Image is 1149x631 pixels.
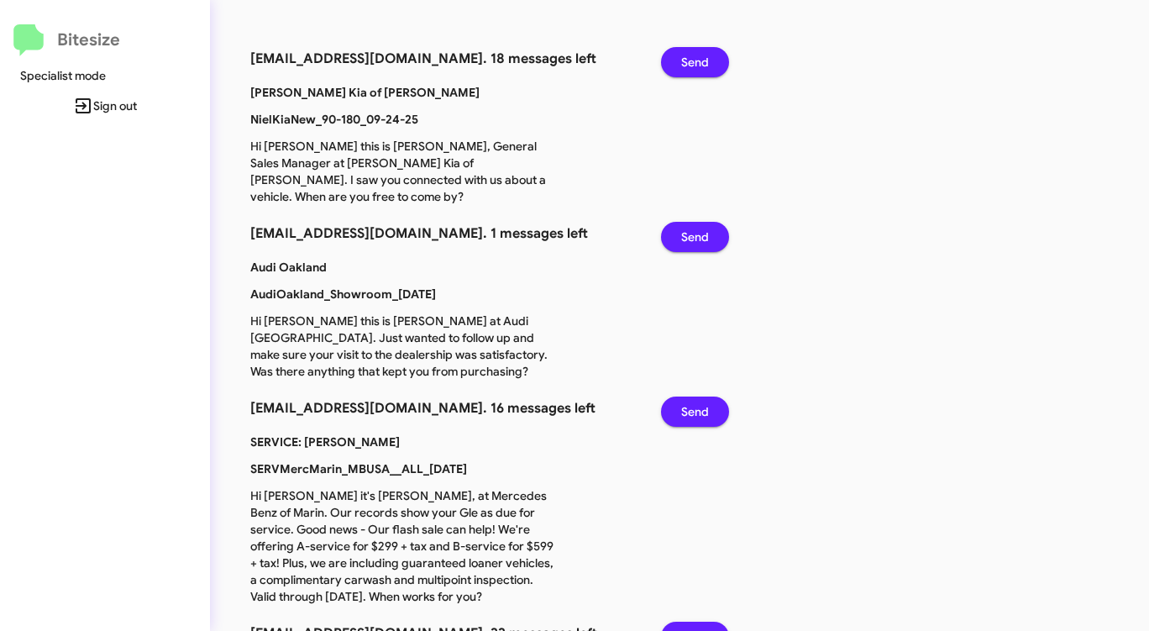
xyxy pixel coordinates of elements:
[238,138,566,205] p: Hi [PERSON_NAME] this is [PERSON_NAME], General Sales Manager at [PERSON_NAME] Kia of [PERSON_NAM...
[250,461,467,476] b: SERVMercMarin_MBUSA__ALL_[DATE]
[250,260,327,275] b: Audi Oakland
[250,434,400,450] b: SERVICE: [PERSON_NAME]
[238,487,566,605] p: Hi [PERSON_NAME] it's [PERSON_NAME], at Mercedes Benz of Marin. Our records show your Gle as due ...
[661,222,729,252] button: Send
[250,47,636,71] h3: [EMAIL_ADDRESS][DOMAIN_NAME]. 18 messages left
[250,85,480,100] b: [PERSON_NAME] Kia of [PERSON_NAME]
[250,222,636,245] h3: [EMAIL_ADDRESS][DOMAIN_NAME]. 1 messages left
[681,47,709,77] span: Send
[681,222,709,252] span: Send
[250,112,418,127] b: NielKiaNew_90-180_09-24-25
[238,313,566,380] p: Hi [PERSON_NAME] this is [PERSON_NAME] at Audi [GEOGRAPHIC_DATA]. Just wanted to follow up and ma...
[13,24,120,56] a: Bitesize
[661,47,729,77] button: Send
[661,397,729,427] button: Send
[250,397,636,420] h3: [EMAIL_ADDRESS][DOMAIN_NAME]. 16 messages left
[13,91,197,121] span: Sign out
[250,287,436,302] b: AudiOakland_Showroom_[DATE]
[681,397,709,427] span: Send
